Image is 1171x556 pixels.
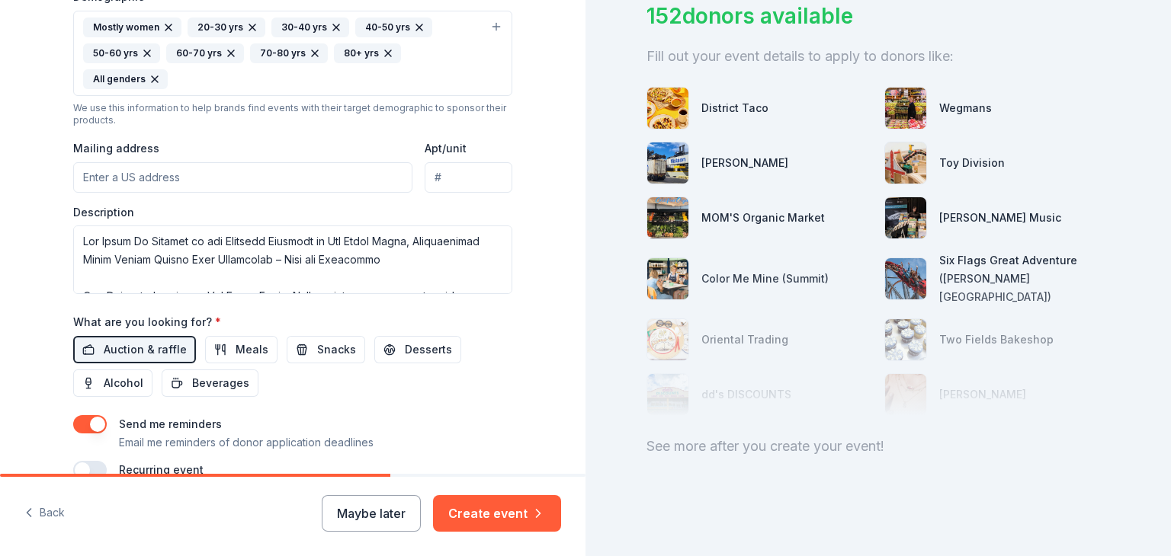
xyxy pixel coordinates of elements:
[405,340,452,359] span: Desserts
[317,340,356,359] span: Snacks
[939,154,1005,172] div: Toy Division
[701,209,825,227] div: MOM'S Organic Market
[939,251,1110,306] div: Six Flags Great Adventure ([PERSON_NAME][GEOGRAPHIC_DATA])
[73,225,512,294] textarea: Lor Ipsum Do Sitamet co adi Elitsedd Eiusmodt in Utl Etdol Magna, Aliquaenimad Minim Veniam Quisn...
[701,154,788,172] div: [PERSON_NAME]
[647,197,688,238] img: photo for MOM'S Organic Market
[425,141,467,156] label: Apt/unit
[287,336,365,363] button: Snacks
[73,11,512,96] button: Mostly women20-30 yrs30-40 yrs40-50 yrs50-60 yrs60-70 yrs70-80 yrs80+ yrsAll genders
[322,495,421,532] button: Maybe later
[425,162,512,193] input: #
[939,209,1061,227] div: [PERSON_NAME] Music
[205,336,278,363] button: Meals
[646,434,1110,459] div: See more after you create your event!
[939,99,992,117] div: Wegmans
[73,141,159,156] label: Mailing address
[162,369,258,397] button: Beverages
[192,374,249,392] span: Beverages
[166,43,244,63] div: 60-70 yrs
[119,433,374,452] p: Email me reminders of donor application deadlines
[104,340,187,359] span: Auction & raffle
[646,44,1110,69] div: Fill out your event details to apply to donors like:
[885,142,926,184] img: photo for Toy Division
[250,43,328,63] div: 70-80 yrs
[188,18,265,37] div: 20-30 yrs
[271,18,349,37] div: 30-40 yrs
[647,88,688,129] img: photo for District Taco
[647,142,688,184] img: photo for Matson
[73,102,512,126] div: We use this information to help brands find events with their target demographic to sponsor their...
[701,99,768,117] div: District Taco
[83,18,181,37] div: Mostly women
[73,162,412,193] input: Enter a US address
[73,336,196,363] button: Auction & raffle
[355,18,432,37] div: 40-50 yrs
[647,258,688,299] img: photo for Color Me Mine (Summit)
[236,340,268,359] span: Meals
[433,495,561,532] button: Create event
[73,369,152,397] button: Alcohol
[885,88,926,129] img: photo for Wegmans
[83,43,160,63] div: 50-60 yrs
[119,463,204,476] label: Recurring event
[885,197,926,238] img: photo for Alfred Music
[119,417,222,430] label: Send me reminders
[374,336,461,363] button: Desserts
[334,43,401,63] div: 80+ yrs
[885,258,926,299] img: photo for Six Flags Great Adventure (Jackson Township)
[73,315,221,330] label: What are you looking for?
[83,69,168,89] div: All genders
[104,374,143,392] span: Alcohol
[24,497,65,529] button: Back
[73,205,134,220] label: Description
